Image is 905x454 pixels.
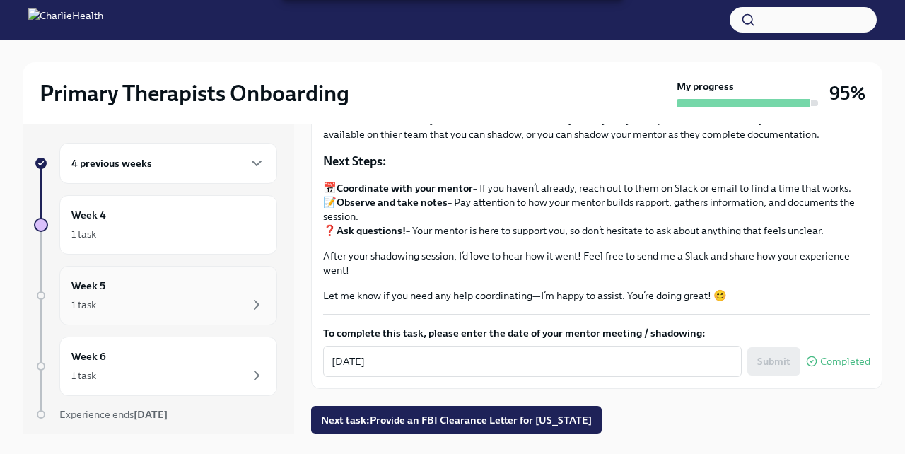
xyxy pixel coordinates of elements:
[337,224,406,237] strong: Ask questions!
[311,406,602,434] button: Next task:Provide an FBI Clearance Letter for [US_STATE]
[337,182,473,194] strong: Coordinate with your mentor
[59,143,277,184] div: 4 previous weeks
[323,181,870,238] p: 📅 – If you haven’t already, reach out to them on Slack or email to find a time that works. 📝 – Pa...
[71,227,96,241] div: 1 task
[28,8,103,31] img: CharlieHealth
[323,249,870,277] p: After your shadowing session, I’d love to hear how it went! Feel free to send me a Slack and shar...
[323,113,870,141] p: Sometimes sessions may not be available - in this case you may ask your supervisor if there are a...
[40,79,349,107] h2: Primary Therapists Onboarding
[34,266,277,325] a: Week 51 task
[677,79,734,93] strong: My progress
[34,337,277,396] a: Week 61 task
[820,356,870,367] span: Completed
[323,289,870,303] p: Let me know if you need any help coordinating—I’m happy to assist. You’re doing great! 😊
[71,156,152,171] h6: 4 previous weeks
[34,195,277,255] a: Week 41 task
[71,207,106,223] h6: Week 4
[323,326,870,340] label: To complete this task, please enter the date of your mentor meeting / shadowing:
[134,408,168,421] strong: [DATE]
[71,349,106,364] h6: Week 6
[829,81,865,106] h3: 95%
[332,353,733,370] textarea: [DATE]
[59,408,168,421] span: Experience ends
[71,368,96,383] div: 1 task
[71,278,105,293] h6: Week 5
[71,298,96,312] div: 1 task
[337,196,448,209] strong: Observe and take notes
[321,413,592,427] span: Next task : Provide an FBI Clearance Letter for [US_STATE]
[323,153,870,170] p: Next Steps:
